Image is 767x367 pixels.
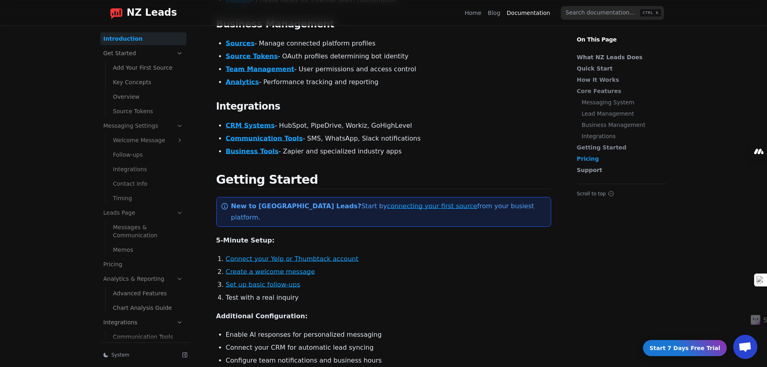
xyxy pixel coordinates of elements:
[216,100,551,113] h3: Integrations
[226,121,551,131] li: - HubSpot, PipeDrive, Workiz, GoHighLevel
[226,134,551,143] li: - SMS, WhatsApp, Slack notifications
[226,147,279,155] a: Business Tools
[582,132,663,140] a: Integrations
[110,90,186,103] a: Overview
[226,122,275,129] a: CRM Systems
[226,281,300,288] a: Set up basic follow-ups
[577,76,663,84] a: How It Works
[110,105,186,118] a: Source Tokens
[110,148,186,161] a: Follow-ups
[226,330,551,340] li: Enable AI responses for personalized messaging
[561,6,664,20] input: Search documentation…
[465,9,481,17] a: Home
[110,6,123,19] img: logo
[577,166,663,174] a: Support
[226,293,551,303] li: Test with a real inquiry
[226,52,551,61] li: - OAuth profiles determining bot identity
[100,119,186,132] a: Messaging Settings
[226,135,303,142] a: Communication Tools
[100,272,186,285] a: Analytics & Reporting
[582,98,663,106] a: Messaging System
[577,87,663,95] a: Core Features
[226,39,551,48] li: - Manage connected platform profiles
[507,9,550,17] a: Documentation
[226,255,359,263] a: Connect your Yelp or Thumbtack account
[216,236,275,244] strong: 5-Minute Setup:
[100,32,186,45] a: Introduction
[226,39,255,47] a: Sources
[488,9,500,17] a: Blog
[577,64,663,73] a: Quick Start
[216,172,551,189] h2: Getting Started
[226,268,315,276] a: Create a welcome message
[643,340,728,357] a: Start 7 Days Free Trial
[226,52,278,60] a: Source Tokens
[216,312,308,320] strong: Additional Configuration:
[100,349,176,361] button: System
[226,147,551,156] li: - Zapier and specialized industry apps
[103,6,177,19] a: Home page
[733,335,757,359] div: Open chat
[582,121,663,129] a: Business Management
[110,330,186,343] a: Communication Tools
[110,61,186,74] a: Add Your First Source
[110,163,186,176] a: Integrations
[110,287,186,300] a: Advanced Features
[577,191,667,197] button: Scroll to top
[127,7,177,19] span: NZ Leads
[577,143,663,151] a: Getting Started
[100,316,186,329] a: Integrations
[110,243,186,256] a: Memos
[110,177,186,190] a: Contact Info
[226,78,259,86] a: Analytics
[110,221,186,242] a: Messages & Communication
[577,53,663,61] a: What NZ Leads Does
[231,202,362,210] strong: New to [GEOGRAPHIC_DATA] Leads?
[226,65,294,73] a: Team Management
[226,77,551,87] li: - Performance tracking and reporting
[100,258,186,271] a: Pricing
[110,301,186,314] a: Chart Analysis Guide
[179,349,190,361] button: Collapse sidebar
[100,47,186,60] a: Get Started
[577,155,663,163] a: Pricing
[226,343,551,352] li: Connect your CRM for automatic lead syncing
[226,64,551,74] li: - User permissions and access control
[100,206,186,219] a: Leads Page
[387,202,477,210] a: connecting your first source
[110,134,186,147] a: Welcome Message
[231,201,544,223] p: Start by from your busiest platform.
[226,356,551,365] li: Configure team notifications and business hours
[582,110,663,118] a: Lead Management
[110,192,186,205] a: Timing
[571,26,674,44] p: On This Page
[110,76,186,89] a: Key Concepts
